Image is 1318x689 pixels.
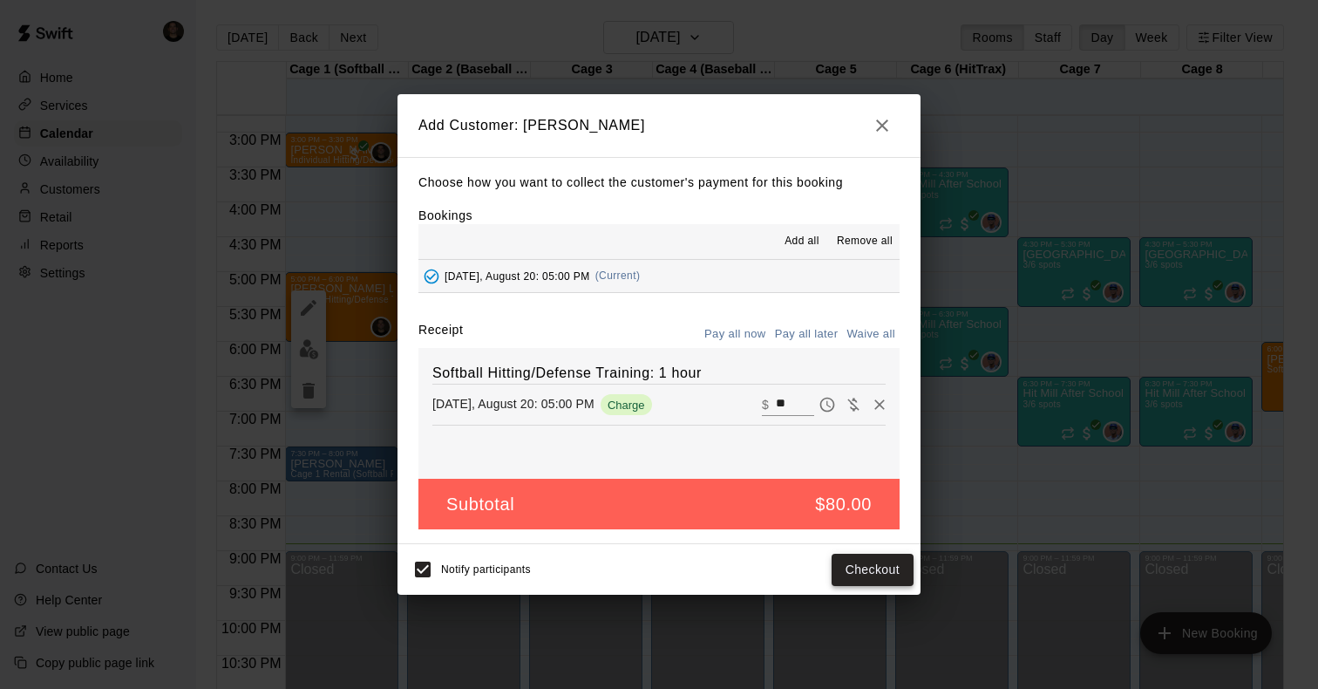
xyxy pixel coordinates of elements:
span: Pay later [814,396,840,411]
button: Pay all now [700,321,771,348]
h2: Add Customer: [PERSON_NAME] [397,94,921,157]
button: Remove [866,392,893,418]
button: Remove all [830,228,900,256]
button: Checkout [832,554,914,586]
span: [DATE], August 20: 05:00 PM [445,269,590,282]
h6: Softball Hitting/Defense Training: 1 hour [432,362,886,385]
button: Added - Collect Payment[DATE], August 20: 05:00 PM(Current) [418,260,900,292]
button: Added - Collect Payment [418,263,445,290]
span: Notify participants [441,564,531,576]
h5: $80.00 [815,493,872,516]
p: Choose how you want to collect the customer's payment for this booking [418,172,900,194]
p: $ [762,396,769,413]
button: Add all [774,228,830,256]
h5: Subtotal [446,493,514,516]
span: Waive payment [840,396,866,411]
span: Remove all [837,233,893,250]
span: Charge [601,399,652,412]
button: Waive all [842,321,900,348]
button: Pay all later [771,321,843,348]
span: Add all [785,233,819,250]
label: Receipt [418,321,463,348]
p: [DATE], August 20: 05:00 PM [432,395,594,413]
span: (Current) [595,269,641,282]
label: Bookings [418,208,472,222]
